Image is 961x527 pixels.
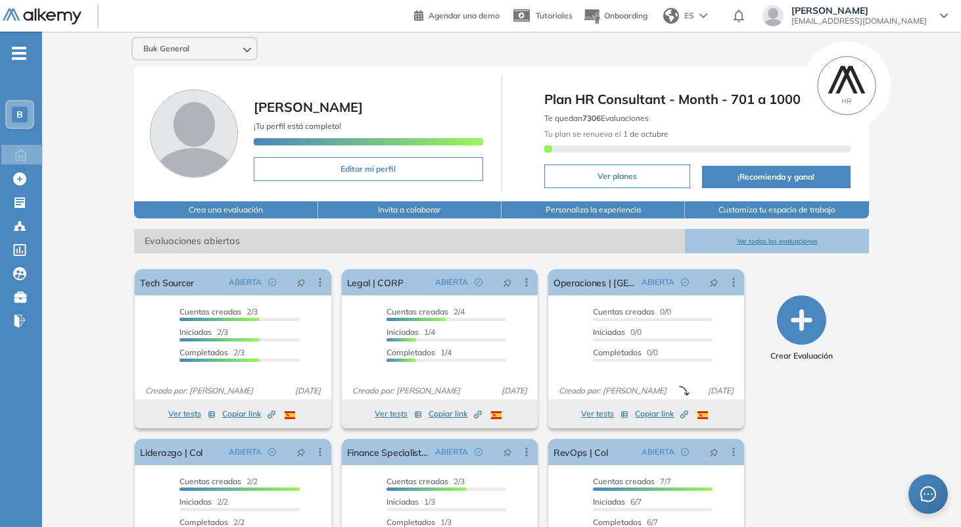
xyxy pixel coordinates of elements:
b: 1 de octubre [621,129,668,139]
button: Customiza tu espacio de trabajo [685,201,868,218]
img: Foto de perfil [150,89,238,178]
button: Ver todas las evaluaciones [685,229,868,253]
span: Tutoriales [536,11,573,20]
span: 6/7 [593,517,658,527]
span: [PERSON_NAME] [791,5,927,16]
span: check-circle [475,448,482,456]
span: pushpin [296,277,306,288]
span: Cuentas creadas [387,476,448,486]
span: message [920,486,936,502]
button: Copiar link [222,406,275,422]
span: Iniciadas [593,497,625,507]
span: Iniciadas [593,327,625,337]
span: Copiar link [429,408,482,420]
span: ABIERTA [642,276,674,288]
img: Logo [3,9,82,25]
span: Completados [179,347,228,357]
span: Evaluaciones abiertas [134,229,685,253]
a: RevOps | Col [553,439,608,465]
button: pushpin [493,441,522,463]
span: 0/0 [593,327,642,337]
button: ¡Recomienda y gana! [702,166,851,188]
a: Agendar una demo [414,7,500,22]
a: Tech Sourcer [140,269,194,295]
span: pushpin [503,447,512,457]
span: pushpin [503,277,512,288]
a: Legal | CORP [347,269,404,295]
span: [PERSON_NAME] [254,99,363,115]
span: Creado por: [PERSON_NAME] [553,385,672,397]
span: 1/4 [387,347,452,357]
span: pushpin [709,447,718,457]
button: Onboarding [583,2,647,30]
button: Personaliza la experiencia [502,201,685,218]
span: check-circle [681,278,689,286]
i: - [12,52,26,55]
span: Cuentas creadas [593,476,655,486]
span: [DATE] [290,385,326,397]
span: Completados [387,347,435,357]
span: Tu plan se renueva el [544,129,668,139]
button: pushpin [287,272,316,293]
span: Copiar link [222,408,275,420]
span: 2/3 [179,307,258,316]
span: 6/7 [593,497,642,507]
button: Crear Evaluación [770,295,833,362]
img: arrow [699,13,707,18]
span: pushpin [296,447,306,457]
button: pushpin [493,272,522,293]
img: world [663,8,679,24]
span: ABIERTA [229,276,262,288]
span: ABIERTA [642,446,674,458]
span: Iniciadas [179,327,212,337]
button: Ver tests [168,406,216,422]
span: pushpin [709,277,718,288]
span: ABIERTA [229,446,262,458]
span: Completados [387,517,435,527]
img: ESP [491,411,502,419]
span: Completados [593,347,642,357]
button: Invita a colaborar [318,201,502,218]
span: Cuentas creadas [593,307,655,316]
button: Crea una evaluación [134,201,317,218]
span: Cuentas creadas [387,307,448,316]
span: Buk General [143,43,189,54]
span: 1/3 [387,497,435,507]
span: 2/3 [387,476,465,486]
span: 2/3 [179,347,245,357]
span: ABIERTA [435,276,468,288]
span: Iniciadas [387,327,419,337]
span: Iniciadas [387,497,419,507]
span: Te quedan Evaluaciones [544,113,649,123]
b: 7306 [582,113,601,123]
span: 0/0 [593,307,671,316]
span: 2/2 [179,497,228,507]
button: Copiar link [635,406,688,422]
button: Copiar link [429,406,482,422]
img: ESP [697,411,708,419]
span: ABIERTA [435,446,468,458]
span: ES [684,10,694,22]
span: 2/2 [179,517,245,527]
span: B [16,109,23,120]
span: Plan HR Consultant - Month - 701 a 1000 [544,89,851,109]
span: 1/3 [387,517,452,527]
button: pushpin [699,272,728,293]
a: Liderazgo | Col [140,439,202,465]
button: Ver tests [375,406,422,422]
button: Ver planes [544,164,690,188]
span: Copiar link [635,408,688,420]
span: check-circle [681,448,689,456]
span: 0/0 [593,347,658,357]
span: Creado por: [PERSON_NAME] [140,385,258,397]
a: Operaciones | [GEOGRAPHIC_DATA] [553,269,636,295]
span: Agendar una demo [429,11,500,20]
span: [DATE] [703,385,739,397]
span: ¡Tu perfil está completo! [254,121,341,131]
span: Cuentas creadas [179,476,241,486]
span: Onboarding [604,11,647,20]
img: ESP [285,411,295,419]
span: 2/3 [179,327,228,337]
span: check-circle [475,278,482,286]
span: 7/7 [593,476,671,486]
